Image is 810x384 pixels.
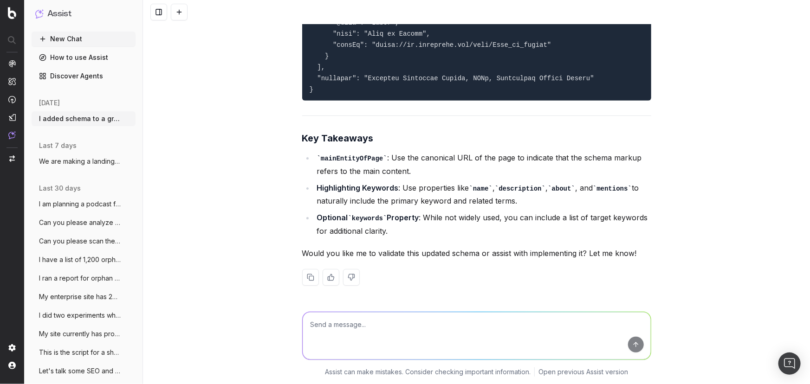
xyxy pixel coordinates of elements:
[314,151,651,178] li: : Use the canonical URL of the page to indicate that the schema markup refers to the main content.
[32,289,136,304] button: My enterprise site has 22,000 product pa
[32,111,136,126] button: I added schema to a group of related pag
[39,114,121,123] span: I added schema to a group of related pag
[317,213,419,222] strong: Optional Property
[317,183,399,192] strong: Highlighting Keywords
[39,366,121,376] span: Let's talk some SEO and data analytics.
[495,185,545,192] code: description
[8,96,16,103] img: Activation
[302,247,651,260] p: Would you like me to validate this updated schema or assist with implementing it? Let me know!
[39,255,121,264] span: I have a list of 1,200 orphan URLs for p
[469,185,492,192] code: name
[9,155,15,162] img: Switch project
[325,367,531,377] p: Assist can make mistakes. Consider checking important information.
[39,274,121,283] span: I ran a report for orphan pages. It repo
[32,197,136,211] button: I am planning a podcast for my enterpris
[32,308,136,323] button: I did two experiments wherein I I de-dup
[32,32,136,46] button: New Chat
[8,344,16,352] img: Setting
[32,326,136,341] button: My site currently has product pages, cat
[348,215,387,222] code: keywords
[32,345,136,360] button: This is the script for a short video I a
[314,181,651,208] li: : Use properties like , , , and to naturally include the primary keyword and related terms.
[314,211,651,237] li: : While not widely used, you can include a list of target keywords for additional clarity.
[39,311,121,320] span: I did two experiments wherein I I de-dup
[39,348,121,357] span: This is the script for a short video I a
[32,271,136,286] button: I ran a report for orphan pages. It repo
[39,141,77,150] span: last 7 days
[778,352,801,375] div: Open Intercom Messenger
[538,367,628,377] a: Open previous Assist version
[39,329,121,339] span: My site currently has product pages, cat
[32,50,136,65] a: How to use Assist
[39,218,121,227] span: Can you please analyze a web page's html
[39,157,121,166] span: We are making a landing page just for tr
[548,185,575,192] code: about
[35,7,132,20] button: Assist
[317,155,387,162] code: mainEntityOfPage
[593,185,632,192] code: mentions
[32,69,136,83] a: Discover Agents
[8,362,16,369] img: My account
[47,7,71,20] h1: Assist
[32,154,136,169] button: We are making a landing page just for tr
[32,215,136,230] button: Can you please analyze a web page's html
[39,98,60,108] span: [DATE]
[8,7,16,19] img: Botify logo
[302,133,374,144] strong: Key Takeaways
[8,60,16,67] img: Analytics
[39,184,81,193] span: last 30 days
[8,114,16,121] img: Studio
[39,199,121,209] span: I am planning a podcast for my enterpris
[35,9,44,18] img: Assist
[39,292,121,301] span: My enterprise site has 22,000 product pa
[39,237,121,246] span: Can you please scan these pages? Flag an
[8,131,16,139] img: Assist
[8,77,16,85] img: Intelligence
[32,234,136,249] button: Can you please scan these pages? Flag an
[32,252,136,267] button: I have a list of 1,200 orphan URLs for p
[32,364,136,378] button: Let's talk some SEO and data analytics.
